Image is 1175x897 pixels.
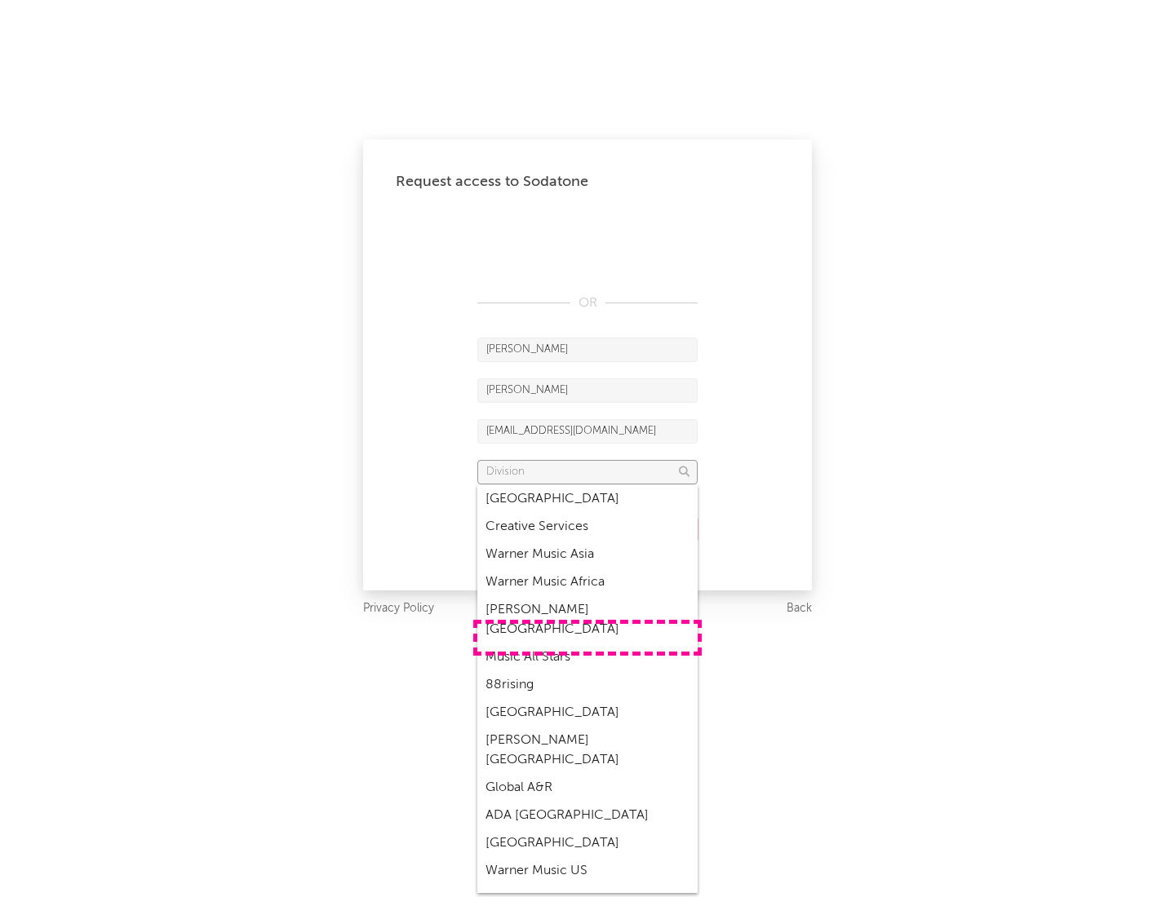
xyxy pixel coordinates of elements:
[477,857,698,885] div: Warner Music US
[477,460,698,484] input: Division
[477,338,698,362] input: First Name
[477,485,698,513] div: [GEOGRAPHIC_DATA]
[363,599,434,619] a: Privacy Policy
[787,599,812,619] a: Back
[477,568,698,596] div: Warner Music Africa
[477,802,698,829] div: ADA [GEOGRAPHIC_DATA]
[477,294,698,313] div: OR
[477,671,698,699] div: 88rising
[477,378,698,403] input: Last Name
[477,643,698,671] div: Music All Stars
[477,774,698,802] div: Global A&R
[477,419,698,444] input: Email
[396,172,779,192] div: Request access to Sodatone
[477,727,698,774] div: [PERSON_NAME] [GEOGRAPHIC_DATA]
[477,829,698,857] div: [GEOGRAPHIC_DATA]
[477,596,698,643] div: [PERSON_NAME] [GEOGRAPHIC_DATA]
[477,541,698,568] div: Warner Music Asia
[477,513,698,541] div: Creative Services
[477,699,698,727] div: [GEOGRAPHIC_DATA]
